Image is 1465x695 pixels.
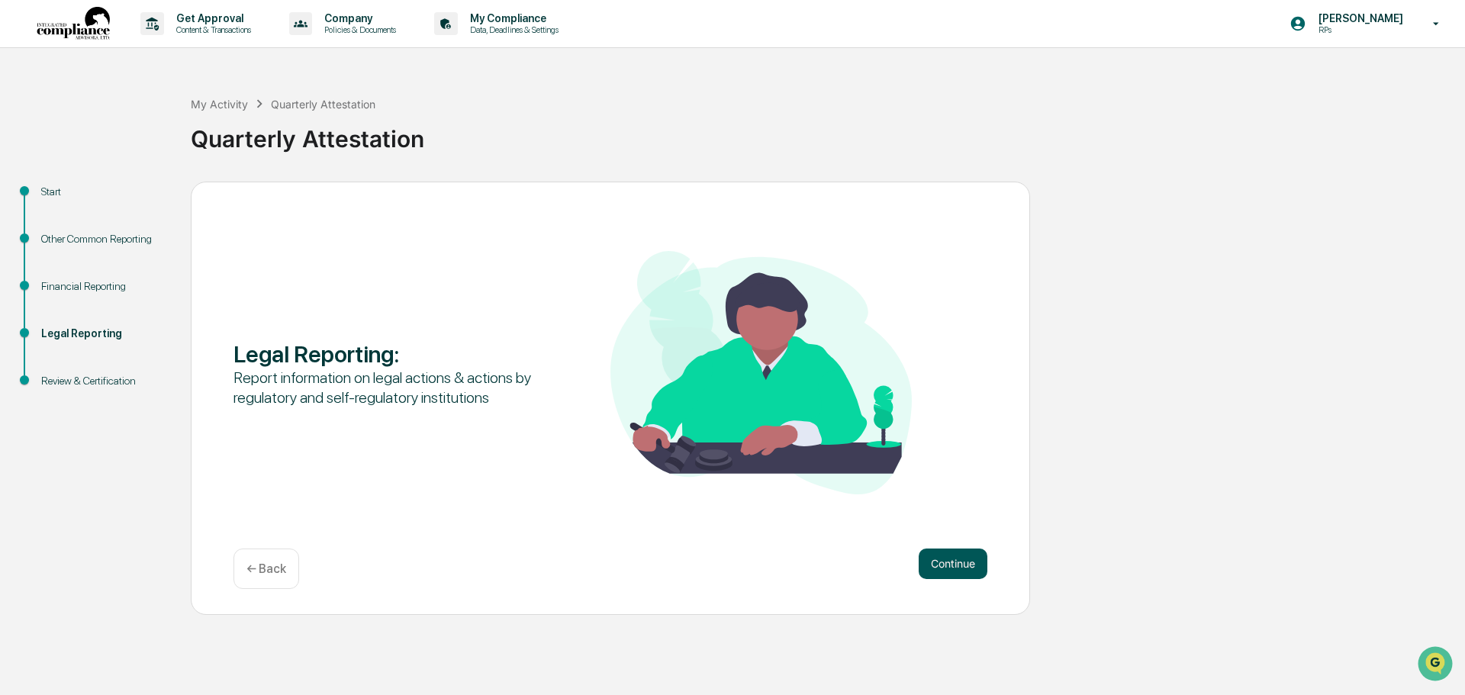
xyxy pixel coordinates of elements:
[41,278,166,294] div: Financial Reporting
[233,368,535,407] div: Report information on legal actions & actions by regulatory and self-regulatory institutions
[15,223,27,235] div: 🔎
[108,258,185,270] a: Powered byPylon
[9,186,105,214] a: 🖐️Preclearance
[52,132,193,144] div: We're available if you need us!
[1416,645,1457,686] iframe: Open customer support
[919,549,987,579] button: Continue
[458,24,566,35] p: Data, Deadlines & Settings
[41,373,166,389] div: Review & Certification
[233,340,535,368] div: Legal Reporting :
[164,12,259,24] p: Get Approval
[191,113,1457,153] div: Quarterly Attestation
[52,117,250,132] div: Start new chat
[15,32,278,56] p: How can we help?
[9,215,102,243] a: 🔎Data Lookup
[164,24,259,35] p: Content & Transactions
[37,7,110,41] img: logo
[15,117,43,144] img: 1746055101610-c473b297-6a78-478c-a979-82029cc54cd1
[312,24,404,35] p: Policies & Documents
[126,192,189,208] span: Attestations
[31,221,96,236] span: Data Lookup
[610,251,912,494] img: Legal Reporting
[152,259,185,270] span: Pylon
[191,98,248,111] div: My Activity
[111,194,123,206] div: 🗄️
[1306,24,1411,35] p: RPs
[259,121,278,140] button: Start new chat
[41,326,166,342] div: Legal Reporting
[105,186,195,214] a: 🗄️Attestations
[41,231,166,247] div: Other Common Reporting
[1306,12,1411,24] p: [PERSON_NAME]
[15,194,27,206] div: 🖐️
[41,184,166,200] div: Start
[271,98,375,111] div: Quarterly Attestation
[458,12,566,24] p: My Compliance
[312,12,404,24] p: Company
[31,192,98,208] span: Preclearance
[246,561,286,576] p: ← Back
